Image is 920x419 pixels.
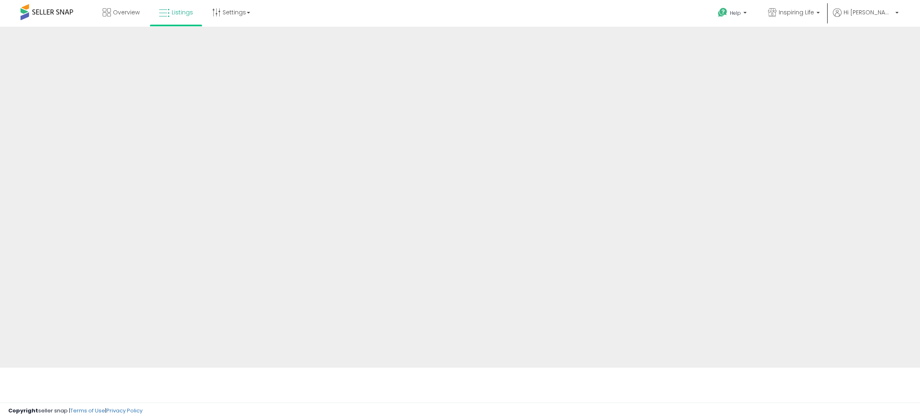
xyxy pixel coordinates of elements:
[779,8,814,16] span: Inspiring Life
[844,8,893,16] span: Hi [PERSON_NAME]
[711,1,755,27] a: Help
[113,8,140,16] span: Overview
[172,8,193,16] span: Listings
[833,8,899,27] a: Hi [PERSON_NAME]
[730,9,741,16] span: Help
[718,7,728,18] i: Get Help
